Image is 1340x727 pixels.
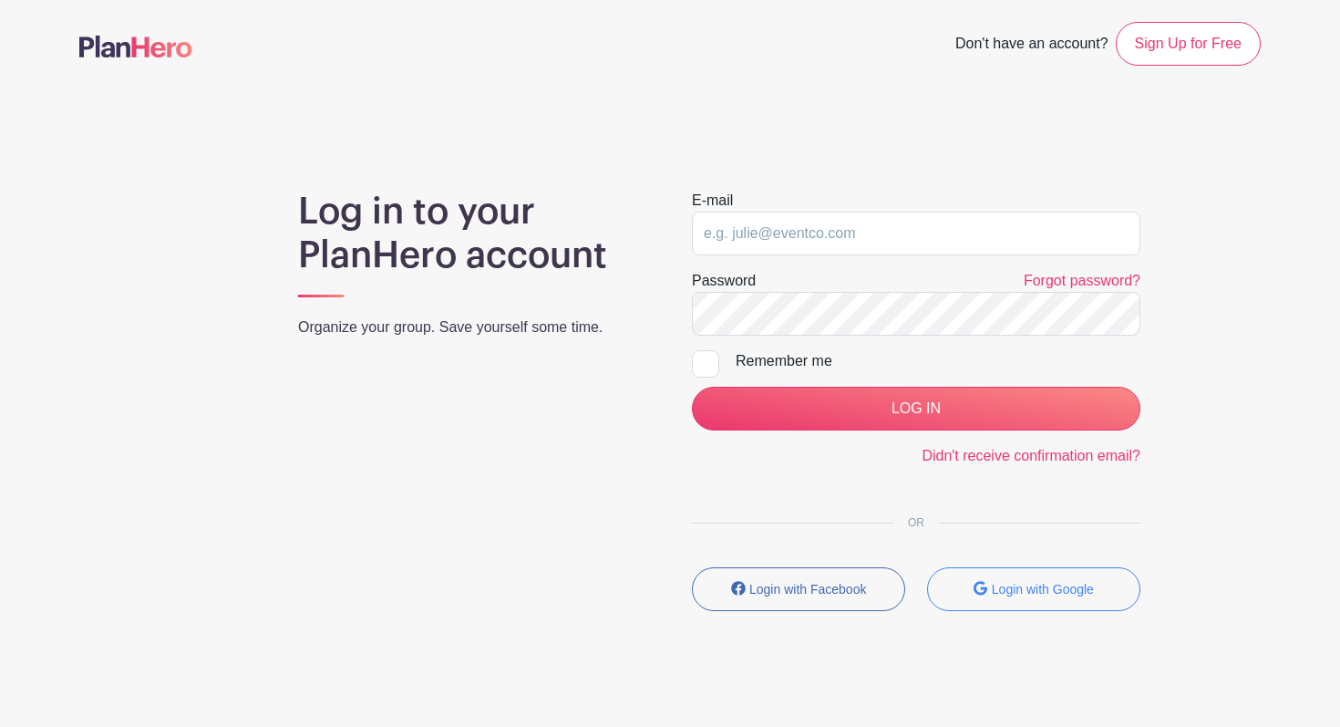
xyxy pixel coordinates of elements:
[79,36,192,57] img: logo-507f7623f17ff9eddc593b1ce0a138ce2505c220e1c5a4e2b4648c50719b7d32.svg
[1116,22,1261,66] a: Sign Up for Free
[298,317,648,338] p: Organize your group. Save yourself some time.
[298,190,648,277] h1: Log in to your PlanHero account
[749,582,866,597] small: Login with Facebook
[692,387,1140,431] input: LOG IN
[893,516,939,529] span: OR
[1024,273,1140,288] a: Forgot password?
[736,350,1140,372] div: Remember me
[692,190,733,212] label: E-mail
[922,448,1140,463] a: Didn't receive confirmation email?
[927,567,1140,611] button: Login with Google
[692,567,905,611] button: Login with Facebook
[692,212,1140,255] input: e.g. julie@eventco.com
[692,270,756,292] label: Password
[992,582,1094,597] small: Login with Google
[955,26,1108,66] span: Don't have an account?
